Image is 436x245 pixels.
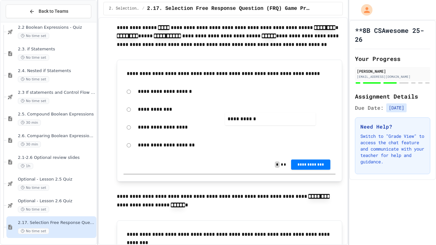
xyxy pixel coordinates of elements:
[357,74,428,79] div: [EMAIL_ADDRESS][DOMAIN_NAME]
[18,228,49,234] span: No time set
[18,220,95,226] span: 2.17. Selection Free Response Question (FRQ) Game Practice (2.1-2.6)
[18,120,41,126] span: 30 min
[18,112,95,117] span: 2.5. Compound Boolean Expressions
[18,133,95,139] span: 2.6. Comparing Boolean Expressions ([PERSON_NAME] Laws)
[18,163,33,169] span: 1h
[18,206,49,212] span: No time set
[18,55,49,61] span: No time set
[18,185,49,191] span: No time set
[355,104,384,112] span: Due Date:
[18,76,49,82] span: No time set
[386,103,407,112] span: [DATE]
[355,54,430,63] h2: Your Progress
[18,141,41,147] span: 30 min
[355,26,430,44] h1: **8B CSAwesome 25-26
[354,3,374,17] div: My Account
[357,68,428,74] div: [PERSON_NAME]
[355,92,430,101] h2: Assignment Details
[18,177,95,182] span: Optional - Lesson 2.5 Quiz
[142,6,144,11] span: /
[18,68,95,74] span: 2.4. Nested if Statements
[6,4,91,18] button: Back to Teams
[109,6,139,11] span: 2. Selection and Iteration
[18,25,95,30] span: 2.2 Boolean Expressions - Quiz
[18,33,49,39] span: No time set
[18,47,95,52] span: 2.3. if Statements
[18,98,49,104] span: No time set
[147,5,310,12] span: 2.17. Selection Free Response Question (FRQ) Game Practice (2.1-2.6)
[39,8,68,15] span: Back to Teams
[18,155,95,160] span: 2.1-2.6 Optional review slides
[18,90,95,95] span: 2.3 If statements and Control Flow - Quiz
[360,133,425,165] p: Switch to "Grade View" to access the chat feature and communicate with your teacher for help and ...
[360,123,425,130] h3: Need Help?
[18,198,95,204] span: Optional - Lesson 2.6 Quiz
